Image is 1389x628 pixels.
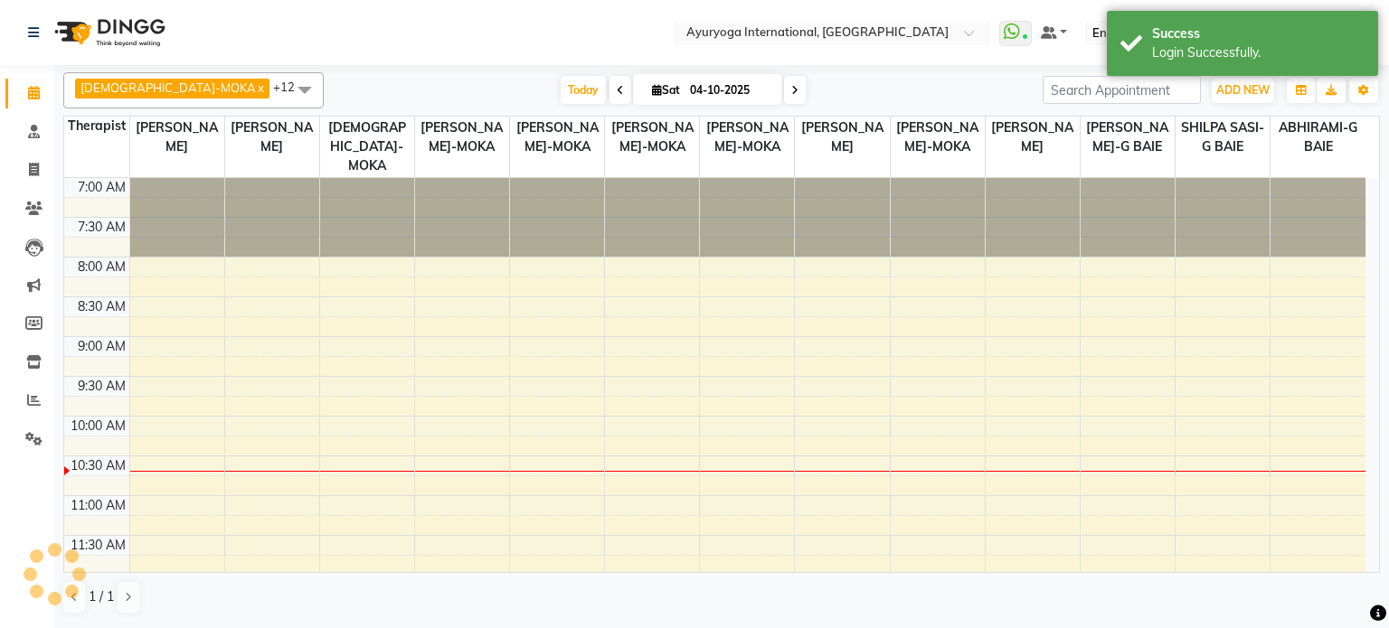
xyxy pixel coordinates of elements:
[74,297,129,316] div: 8:30 AM
[510,117,604,158] span: [PERSON_NAME]-MOKA
[46,7,170,58] img: logo
[74,377,129,396] div: 9:30 AM
[1212,78,1274,103] button: ADD NEW
[1081,117,1175,158] span: [PERSON_NAME]-G BAIE
[561,76,606,104] span: Today
[67,417,129,436] div: 10:00 AM
[986,117,1080,158] span: [PERSON_NAME]
[67,456,129,475] div: 10:30 AM
[273,80,308,94] span: +12
[1043,76,1201,104] input: Search Appointment
[225,117,319,158] span: [PERSON_NAME]
[891,117,985,158] span: [PERSON_NAME]-MOKA
[647,83,685,97] span: Sat
[1176,117,1270,158] span: SHILPA SASI-G BAIE
[64,117,129,136] div: Therapist
[795,117,889,158] span: [PERSON_NAME]
[320,117,414,177] span: [DEMOGRAPHIC_DATA]-MOKA
[74,258,129,277] div: 8:00 AM
[1152,43,1365,62] div: Login Successfully.
[685,77,775,104] input: 2025-10-04
[80,80,256,95] span: [DEMOGRAPHIC_DATA]-MOKA
[605,117,699,158] span: [PERSON_NAME]-MOKA
[130,117,224,158] span: [PERSON_NAME]
[256,80,264,95] a: x
[415,117,509,158] span: [PERSON_NAME]-MOKA
[1271,117,1365,158] span: ABHIRAMI-G BAIE
[67,496,129,515] div: 11:00 AM
[74,178,129,197] div: 7:00 AM
[74,337,129,356] div: 9:00 AM
[700,117,794,158] span: [PERSON_NAME]-MOKA
[89,587,114,606] span: 1 / 1
[67,536,129,555] div: 11:30 AM
[1216,83,1270,97] span: ADD NEW
[1152,24,1365,43] div: Success
[74,218,129,237] div: 7:30 AM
